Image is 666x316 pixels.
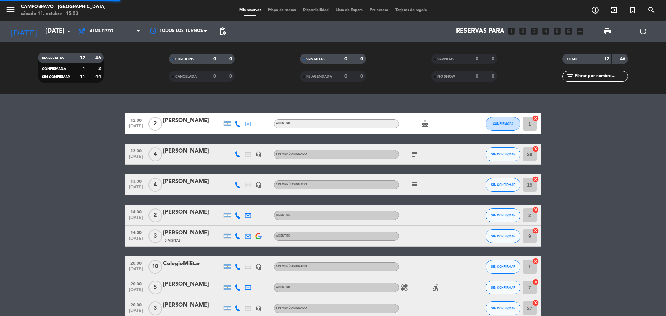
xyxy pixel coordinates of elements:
[163,116,222,125] div: [PERSON_NAME]
[491,285,515,289] span: SIN CONFIRMAR
[265,8,299,12] span: Mapa de mesas
[127,177,145,185] span: 13:30
[486,208,520,222] button: SIN CONFIRMAR
[629,6,637,14] i: turned_in_not
[575,27,584,36] i: add_box
[98,66,102,71] strong: 2
[276,265,307,268] span: Sin menú asignado
[127,146,145,154] span: 13:00
[491,306,515,310] span: SIN CONFIRMAR
[486,178,520,192] button: SIN CONFIRMAR
[42,67,66,71] span: CONFIRMADA
[148,229,162,243] span: 3
[5,4,16,15] i: menu
[5,4,16,17] button: menu
[620,57,627,61] strong: 46
[276,122,290,125] span: ADENTRO
[400,283,408,292] i: healing
[360,57,365,61] strong: 0
[79,55,85,60] strong: 12
[344,74,347,79] strong: 0
[89,29,113,34] span: Almuerzo
[276,153,307,155] span: Sin menú asignado
[148,301,162,315] span: 3
[79,74,85,79] strong: 11
[437,58,454,61] span: SERVIDAS
[437,75,455,78] span: NO SHOW
[276,234,290,237] span: ADENTRO
[127,236,145,244] span: [DATE]
[229,74,233,79] strong: 0
[492,57,496,61] strong: 0
[491,234,515,238] span: SIN CONFIRMAR
[163,229,222,238] div: [PERSON_NAME]
[410,150,419,159] i: subject
[603,27,612,35] span: print
[299,8,332,12] span: Disponibilidad
[431,283,439,292] i: accessible_forward
[486,117,520,131] button: CONFIRMADA
[532,258,539,265] i: cancel
[476,74,478,79] strong: 0
[625,21,661,42] div: LOG OUT
[163,208,222,217] div: [PERSON_NAME]
[476,57,478,61] strong: 0
[566,58,577,61] span: TOTAL
[486,301,520,315] button: SIN CONFIRMAR
[486,260,520,274] button: SIN CONFIRMAR
[163,301,222,310] div: [PERSON_NAME]
[219,27,227,35] span: pending_actions
[127,215,145,223] span: [DATE]
[492,74,496,79] strong: 0
[163,147,222,156] div: [PERSON_NAME]
[276,214,290,216] span: ADENTRO
[95,74,102,79] strong: 44
[360,74,365,79] strong: 0
[276,183,307,186] span: Sin menú asignado
[306,75,332,78] span: RE AGENDADA
[366,8,392,12] span: Pre-acceso
[42,75,70,79] span: SIN CONFIRMAR
[255,151,262,157] i: headset_mic
[127,124,145,132] span: [DATE]
[564,27,573,36] i: looks_6
[276,286,290,289] span: ADENTRO
[532,145,539,152] i: cancel
[604,57,609,61] strong: 12
[532,206,539,213] i: cancel
[148,281,162,294] span: 5
[148,208,162,222] span: 2
[491,213,515,217] span: SIN CONFIRMAR
[486,281,520,294] button: SIN CONFIRMAR
[647,6,656,14] i: search
[491,152,515,156] span: SIN CONFIRMAR
[127,154,145,162] span: [DATE]
[175,75,197,78] span: CANCELADA
[532,279,539,285] i: cancel
[518,27,527,36] i: looks_two
[493,122,513,126] span: CONFIRMADA
[491,183,515,187] span: SIN CONFIRMAR
[255,305,262,311] i: headset_mic
[566,72,574,80] i: filter_list
[332,8,366,12] span: Lista de Espera
[21,10,106,17] div: sábado 11. octubre - 15:53
[21,3,106,10] div: Campobravo - [GEOGRAPHIC_DATA]
[532,176,539,183] i: cancel
[255,264,262,270] i: headset_mic
[421,120,429,128] i: cake
[392,8,430,12] span: Tarjetas de regalo
[127,228,145,236] span: 14:00
[127,116,145,124] span: 12:00
[486,229,520,243] button: SIN CONFIRMAR
[306,58,325,61] span: SENTADAS
[410,181,419,189] i: subject
[344,57,347,61] strong: 0
[236,8,265,12] span: Mis reservas
[507,27,516,36] i: looks_one
[532,115,539,122] i: cancel
[65,27,73,35] i: arrow_drop_down
[127,259,145,267] span: 20:00
[532,227,539,234] i: cancel
[530,27,539,36] i: looks_3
